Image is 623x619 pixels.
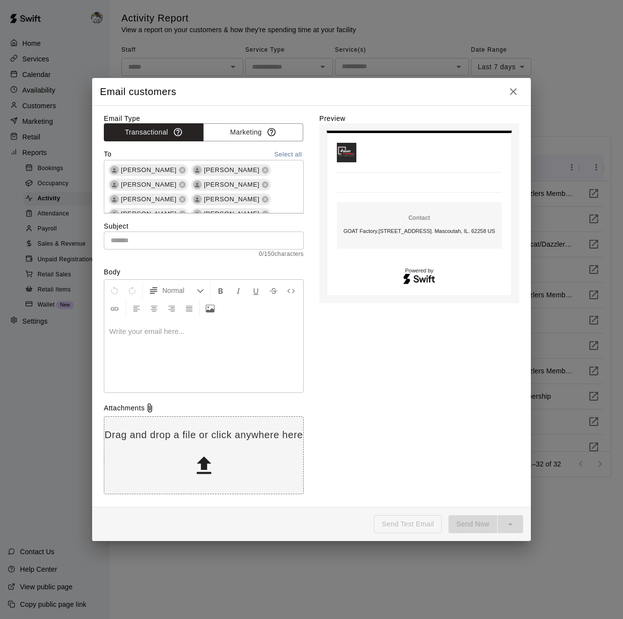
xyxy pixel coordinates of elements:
[110,210,119,218] div: Matt Young
[448,515,523,533] div: split button
[337,268,502,273] p: Powered by
[117,209,180,219] span: [PERSON_NAME]
[191,208,271,220] div: [PERSON_NAME]
[108,193,188,205] div: [PERSON_NAME]
[145,282,208,299] button: Formatting Options
[108,208,188,220] div: [PERSON_NAME]
[163,299,180,317] button: Right Align
[191,164,271,176] div: [PERSON_NAME]
[213,282,229,299] button: Format Bold
[191,193,271,205] div: [PERSON_NAME]
[193,195,202,204] div: Tim Ranz
[110,166,119,174] div: Mark Lasley
[403,272,436,286] img: Swift logo
[337,143,356,162] img: GOAT Factory
[128,299,145,317] button: Left Align
[106,282,123,299] button: Undo
[193,210,202,218] div: Melissa Ulrich
[191,179,271,191] div: [PERSON_NAME]
[146,299,162,317] button: Center Align
[193,180,202,189] div: Jeff Davis
[104,250,304,259] span: 0 / 150 characters
[200,180,263,190] span: [PERSON_NAME]
[203,123,303,141] button: Marketing
[104,428,303,442] p: Drag and drop a file or click anywhere here
[319,114,519,123] label: Preview
[162,286,196,295] span: Normal
[104,149,112,160] label: To
[117,194,180,204] span: [PERSON_NAME]
[108,164,188,176] div: [PERSON_NAME]
[181,299,197,317] button: Justify Align
[265,282,282,299] button: Format Strikethrough
[230,282,247,299] button: Format Italics
[104,221,304,231] label: Subject
[124,282,140,299] button: Redo
[202,299,218,317] button: Upload Image
[343,214,495,222] p: Contact
[200,209,263,219] span: [PERSON_NAME]
[283,282,299,299] button: Insert Code
[104,114,304,123] label: Email Type
[200,165,263,175] span: [PERSON_NAME]
[200,194,263,204] span: [PERSON_NAME]
[104,403,304,413] div: Attachments
[117,165,180,175] span: [PERSON_NAME]
[104,123,204,141] button: Transactional
[273,149,304,160] button: Select all
[108,179,188,191] div: [PERSON_NAME]
[117,180,180,190] span: [PERSON_NAME]
[248,282,264,299] button: Format Underline
[106,299,123,317] button: Insert Link
[343,225,495,237] p: GOAT Factory . [STREET_ADDRESS]. Mascoutah, IL. 62258 US
[110,180,119,189] div: Cheryl Luessenheide
[100,85,176,98] h5: Email customers
[193,166,202,174] div: Ron Peterson
[104,267,304,277] label: Body
[110,195,119,204] div: Joe Thole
